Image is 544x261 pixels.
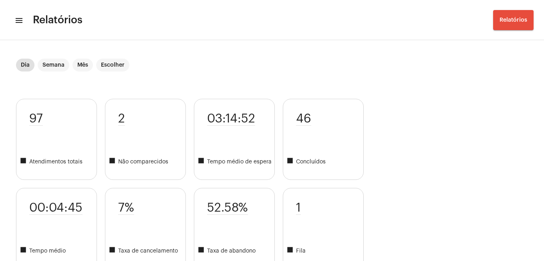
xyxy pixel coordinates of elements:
[286,157,296,167] mat-icon: square
[118,112,125,126] span: 2
[286,246,296,256] mat-icon: square
[96,59,129,71] mat-chip: Escolher
[29,201,83,215] span: 00:04:45
[109,246,185,256] span: Taxa de cancelamento
[73,59,93,71] mat-chip: Mês
[29,112,43,126] span: 97
[207,201,248,215] span: 52.58%
[500,17,527,23] span: Relatórios
[38,59,69,71] mat-chip: Semana
[197,157,274,167] span: Tempo médio de espera
[20,157,29,167] mat-icon: square
[20,246,97,256] span: Tempo médio
[16,59,34,71] mat-chip: Dia
[118,201,134,215] span: 7%
[207,112,255,126] span: 03:14:52
[286,157,363,167] span: Concluídos
[20,157,97,167] span: Atendimentos totais
[14,16,22,25] mat-icon: sidenav icon
[493,10,534,30] button: Relatórios
[197,246,274,256] span: Taxa de abandono
[197,157,207,167] mat-icon: square
[109,246,118,256] mat-icon: square
[109,157,185,167] span: Não comparecidos
[20,246,29,256] mat-icon: square
[197,246,207,256] mat-icon: square
[286,246,363,256] span: Fila
[296,112,311,126] span: 46
[33,14,83,27] span: Relatórios
[109,157,118,167] mat-icon: square
[296,201,301,215] span: 1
